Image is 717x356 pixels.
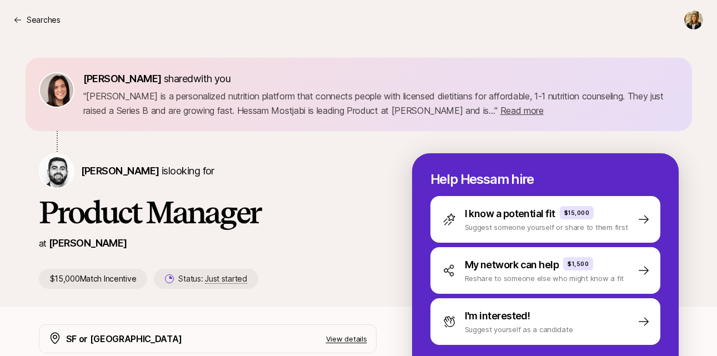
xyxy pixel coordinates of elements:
p: shared [83,71,235,87]
p: Suggest yourself as a candidate [465,324,573,335]
p: Reshare to someone else who might know a fit [465,273,624,284]
p: My network can help [465,257,559,273]
p: is looking for [81,163,214,179]
p: " [PERSON_NAME] is a personalized nutrition platform that connects people with licensed dietitian... [83,89,679,118]
p: Status: [178,272,247,285]
button: Lauren Michaels [684,10,704,30]
p: I'm interested! [465,308,530,324]
p: $15,000 [564,208,590,217]
p: SF or [GEOGRAPHIC_DATA] [66,332,183,346]
a: [PERSON_NAME] [49,237,127,249]
p: Suggest someone yourself or share to them first [465,222,628,233]
p: at [39,236,47,250]
span: [PERSON_NAME] [81,165,159,177]
p: View details [326,333,367,344]
span: Read more [500,105,544,116]
img: Lauren Michaels [684,11,703,29]
img: Hessam Mostajabi [40,154,73,188]
p: Searches [27,13,61,27]
img: 71d7b91d_d7cb_43b4_a7ea_a9b2f2cc6e03.jpg [40,73,73,107]
p: $1,500 [568,259,589,268]
p: I know a potential fit [465,206,555,222]
span: with you [193,73,231,84]
p: $15,000 Match Incentive [39,269,148,289]
p: Help Hessam hire [430,172,660,187]
h1: Product Manager [39,195,377,229]
span: Just started [205,274,247,284]
span: [PERSON_NAME] [83,73,162,84]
